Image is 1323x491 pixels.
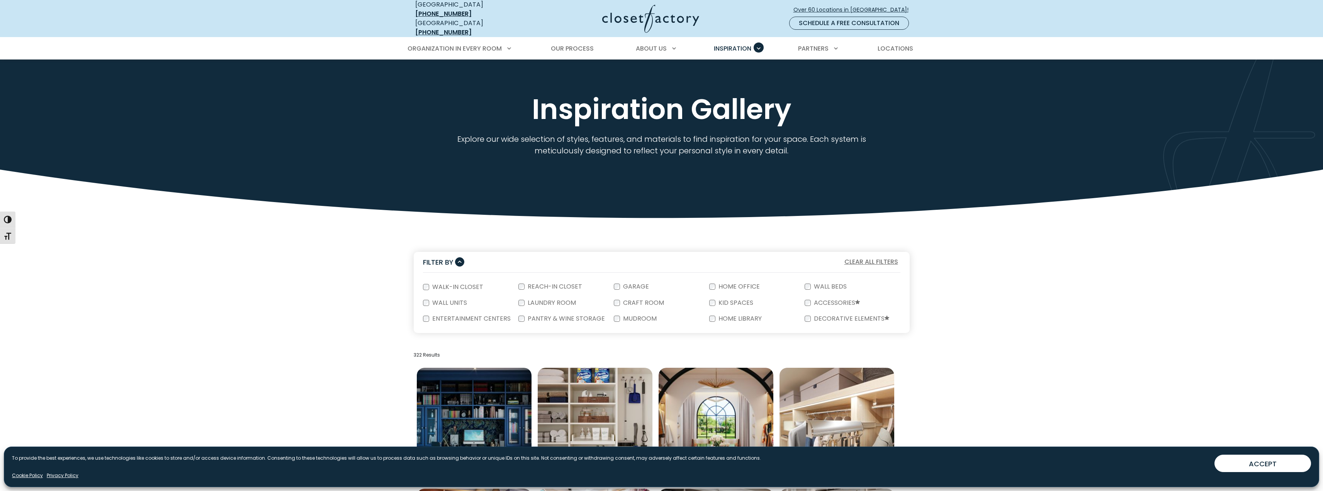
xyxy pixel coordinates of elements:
[435,133,888,156] p: Explore our wide selection of styles, features, and materials to find inspiration for your space....
[415,28,472,37] a: [PHONE_NUMBER]
[620,284,650,290] label: Garage
[525,316,606,322] label: Pantry & Wine Storage
[538,368,652,483] a: Open inspiration gallery to preview enlarged image
[415,9,472,18] a: [PHONE_NUMBER]
[47,472,78,479] a: Privacy Policy
[415,19,527,37] div: [GEOGRAPHIC_DATA]
[793,6,915,14] span: Over 60 Locations in [GEOGRAPHIC_DATA]!
[602,5,699,33] img: Closet Factory Logo
[780,368,894,483] img: Belt rack accessory
[414,352,910,358] p: 322 Results
[429,316,512,322] label: Entertainment Centers
[417,368,532,483] a: Open inspiration gallery to preview enlarged image
[798,44,829,53] span: Partners
[12,455,761,462] p: To provide the best experiences, we use technologies like cookies to store and/or access device i...
[12,472,43,479] a: Cookie Policy
[620,316,658,322] label: Mudroom
[551,44,594,53] span: Our Process
[525,284,584,290] label: Reach-In Closet
[715,316,763,322] label: Home Library
[620,300,666,306] label: Craft Room
[811,284,848,290] label: Wall Beds
[715,284,761,290] label: Home Office
[429,284,485,290] label: Walk-In Closet
[878,44,913,53] span: Locations
[1214,455,1311,472] button: ACCEPT
[789,17,909,30] a: Schedule a Free Consultation
[414,95,910,124] h1: Inspiration Gallery
[715,300,755,306] label: Kid Spaces
[417,368,532,483] img: Custom home office with blue built-ins, glass-front cabinets, adjustable shelving, custom drawer ...
[525,300,577,306] label: Laundry Room
[659,368,773,483] img: Spacious custom walk-in closet with abundant wardrobe space, center island storage
[402,38,921,59] nav: Primary Menu
[780,368,894,483] a: Open inspiration gallery to preview enlarged image
[659,368,773,483] a: Open inspiration gallery to preview enlarged image
[423,257,464,268] button: Filter By
[636,44,667,53] span: About Us
[793,3,915,17] a: Over 60 Locations in [GEOGRAPHIC_DATA]!
[811,316,891,322] label: Decorative Elements
[714,44,751,53] span: Inspiration
[842,257,900,267] button: Clear All Filters
[408,44,502,53] span: Organization in Every Room
[538,368,652,483] img: Organized linen and utility closet featuring rolled towels, labeled baskets, and mounted cleaning...
[811,300,861,306] label: Accessories
[429,300,469,306] label: Wall Units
